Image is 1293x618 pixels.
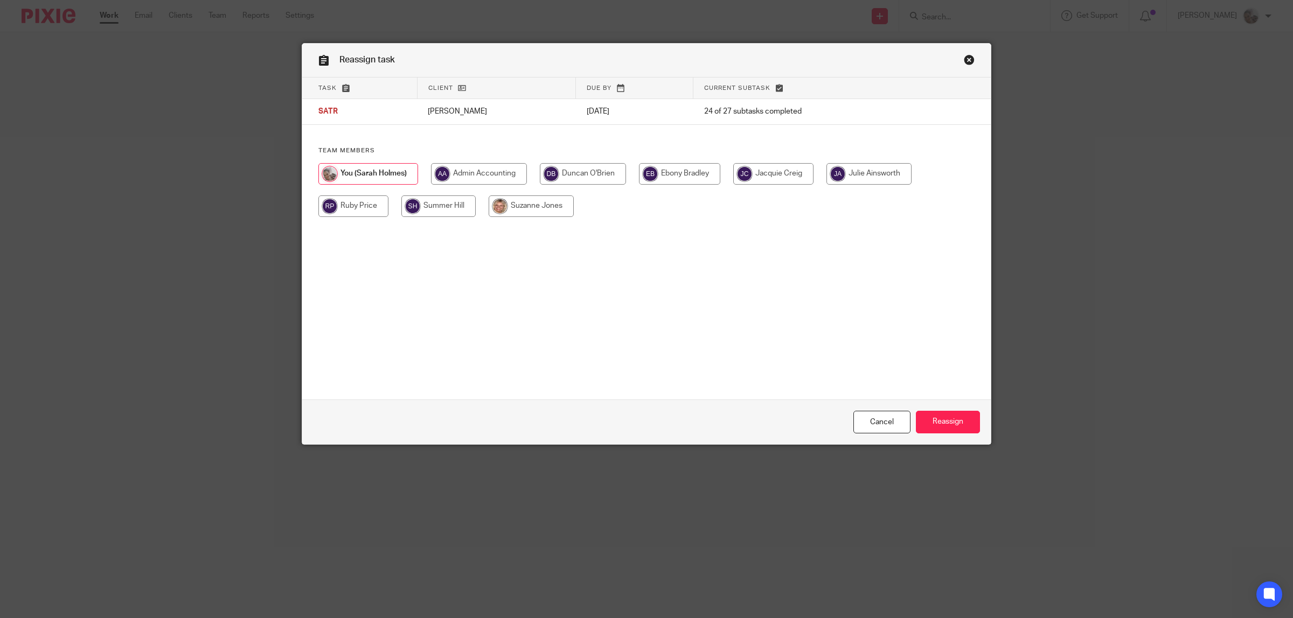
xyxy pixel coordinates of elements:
span: SATR [318,108,338,116]
td: 24 of 27 subtasks completed [693,99,927,125]
span: Current subtask [704,85,770,91]
p: [DATE] [587,106,683,117]
p: [PERSON_NAME] [428,106,565,117]
span: Client [428,85,453,91]
a: Close this dialog window [964,54,975,69]
a: Close this dialog window [853,411,910,434]
span: Task [318,85,337,91]
span: Reassign task [339,55,395,64]
span: Due by [587,85,611,91]
h4: Team members [318,146,975,155]
input: Reassign [916,411,980,434]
